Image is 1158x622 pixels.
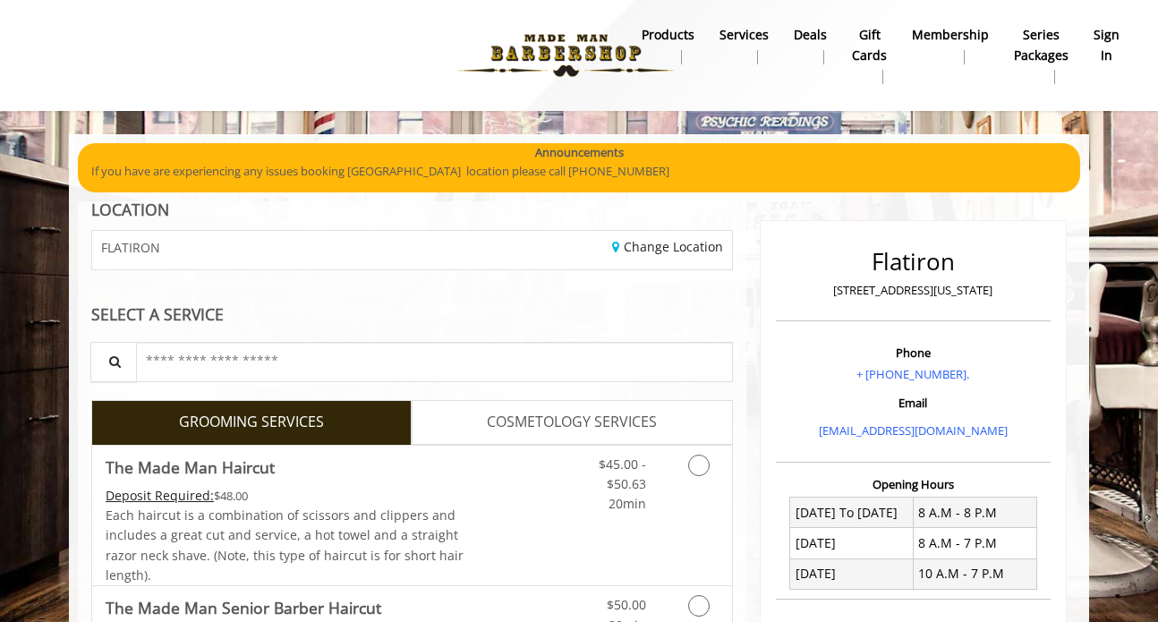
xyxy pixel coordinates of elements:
[91,199,169,220] b: LOCATION
[790,528,914,558] td: [DATE]
[780,281,1046,300] p: [STREET_ADDRESS][US_STATE]
[780,346,1046,359] h3: Phone
[607,596,646,613] span: $50.00
[90,342,137,382] button: Service Search
[106,507,464,584] span: Each haircut is a combination of scissors and clippers and includes a great cut and service, a ho...
[535,143,624,162] b: Announcements
[781,22,839,69] a: DealsDeals
[91,162,1067,181] p: If you have are experiencing any issues booking [GEOGRAPHIC_DATA] location please call [PHONE_NUM...
[780,249,1046,275] h2: Flatiron
[487,411,657,434] span: COSMETOLOGY SERVICES
[599,456,646,492] span: $45.00 - $50.63
[91,306,733,323] div: SELECT A SERVICE
[101,241,160,254] span: FLATIRON
[913,498,1036,528] td: 8 A.M - 8 P.M
[609,495,646,512] span: 20min
[794,25,827,45] b: Deals
[856,366,969,382] a: + [PHONE_NUMBER].
[790,558,914,589] td: [DATE]
[612,238,723,255] a: Change Location
[106,595,381,620] b: The Made Man Senior Barber Haircut
[707,22,781,69] a: ServicesServices
[913,558,1036,589] td: 10 A.M - 7 P.M
[790,498,914,528] td: [DATE] To [DATE]
[443,6,689,105] img: Made Man Barbershop logo
[642,25,694,45] b: products
[780,396,1046,409] h3: Email
[1081,22,1132,69] a: sign insign in
[629,22,707,69] a: Productsproducts
[106,455,275,480] b: The Made Man Haircut
[1001,22,1081,89] a: Series packagesSeries packages
[912,25,989,45] b: Membership
[106,486,465,506] div: $48.00
[1014,25,1069,65] b: Series packages
[1094,25,1120,65] b: sign in
[719,25,769,45] b: Services
[819,422,1008,439] a: [EMAIL_ADDRESS][DOMAIN_NAME]
[106,487,214,504] span: This service needs some Advance to be paid before we block your appointment
[776,478,1051,490] h3: Opening Hours
[913,528,1036,558] td: 8 A.M - 7 P.M
[852,25,887,65] b: gift cards
[179,411,324,434] span: GROOMING SERVICES
[839,22,899,89] a: Gift cardsgift cards
[899,22,1001,69] a: MembershipMembership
